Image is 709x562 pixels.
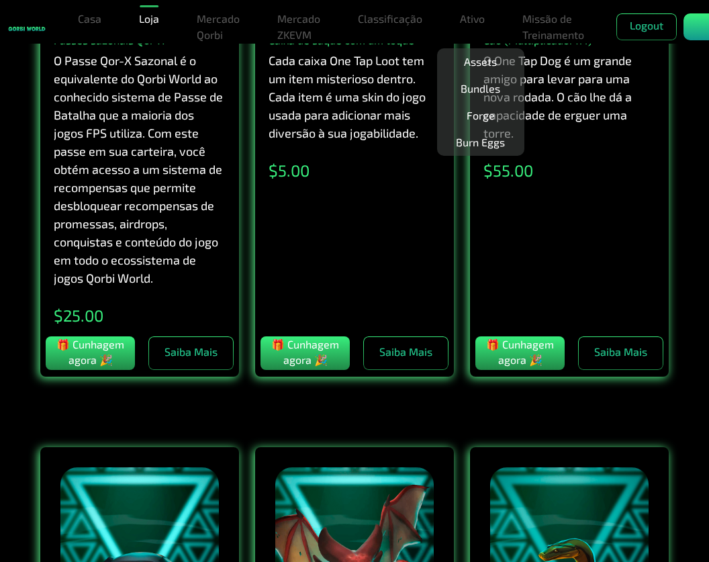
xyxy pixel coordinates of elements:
[272,5,326,48] a: Mercado ZKEVM
[455,5,490,32] a: Ativo
[73,5,107,32] a: Casa
[269,52,440,142] p: Cada caixa One Tap Loot tem um item misterioso dentro. Cada item é uma skin do jogo usada para ad...
[616,13,677,40] button: Logout
[352,5,428,32] a: Classificação
[578,336,663,370] a: Saiba Mais
[451,129,510,156] a: Burn Eggs
[483,52,655,142] p: O One Tap Dog é um grande amigo para levar para uma nova rodada. O cão lhe dá a capacidade de erg...
[134,5,164,32] a: Loja
[46,336,135,370] button: 🎁 Cunhagem agora 🎉
[483,158,655,179] div: $
[63,306,103,325] font: 25 .00
[278,160,310,180] font: 5 .00
[455,75,506,102] a: Bundles
[493,160,533,180] font: 55 .00
[261,336,350,370] button: 🎁 Cunhagem agora 🎉
[8,26,46,31] img: Logotipo da marca pegajosa
[461,102,500,129] a: Forge
[191,5,245,48] a: Mercado Qorbi
[269,158,440,179] div: $
[148,336,234,370] a: Saiba Mais
[517,5,589,48] a: Missão de Treinamento
[475,336,565,370] button: 🎁 Cunhagem agora 🎉
[363,336,448,370] a: Saiba Mais
[54,52,226,287] p: O Passe Qor-X Sazonal é o equivalente do Qorbi World ao conhecido sistema de Passe de Batalha que...
[459,48,502,75] a: Assets
[54,303,226,324] div: $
